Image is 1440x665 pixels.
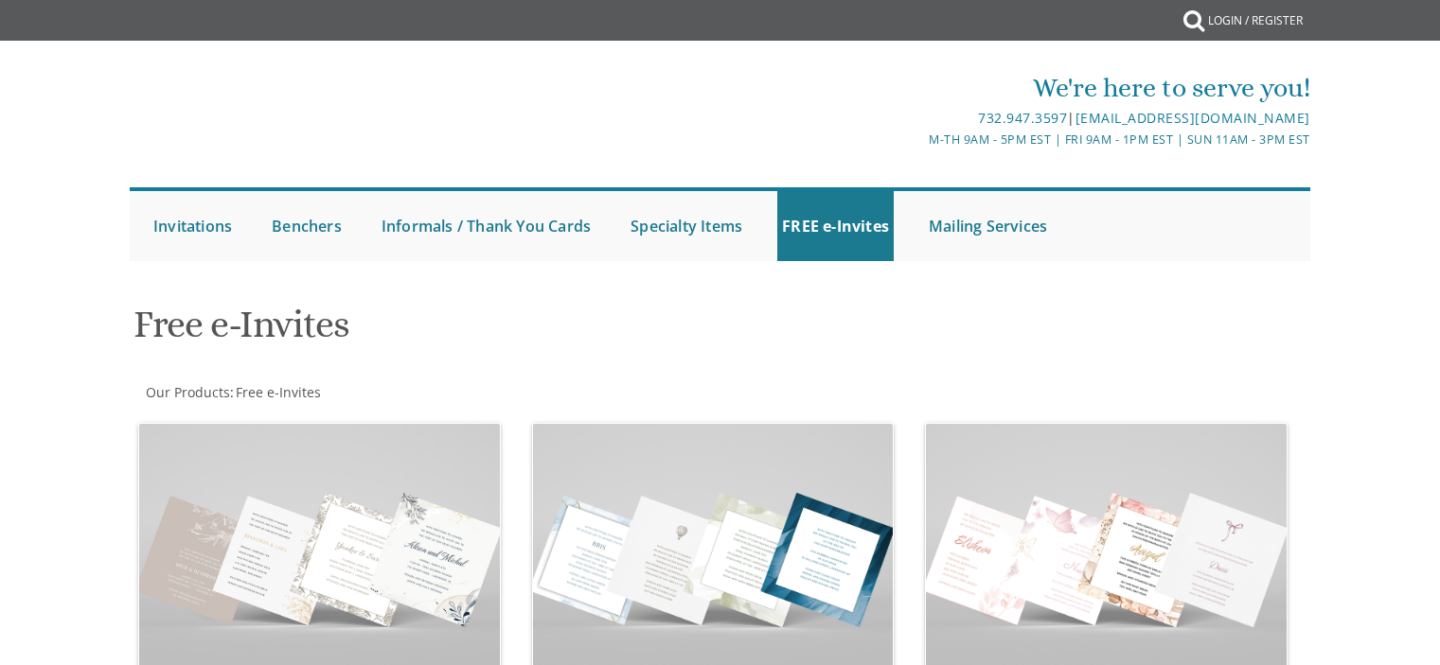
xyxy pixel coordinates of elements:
a: Mailing Services [924,191,1052,261]
div: | [524,107,1310,130]
h1: Free e-Invites [133,304,906,359]
a: Benchers [267,191,347,261]
a: Specialty Items [626,191,747,261]
a: Informals / Thank You Cards [377,191,596,261]
div: M-Th 9am - 5pm EST | Fri 9am - 1pm EST | Sun 11am - 3pm EST [524,130,1310,149]
a: Free e-Invites [234,383,321,401]
a: Invitations [149,191,237,261]
span: Free e-Invites [236,383,321,401]
a: Our Products [144,383,230,401]
a: [EMAIL_ADDRESS][DOMAIN_NAME] [1076,109,1310,127]
a: 732.947.3597 [978,109,1067,127]
a: FREE e-Invites [777,191,894,261]
div: : [130,383,720,402]
div: We're here to serve you! [524,69,1310,107]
